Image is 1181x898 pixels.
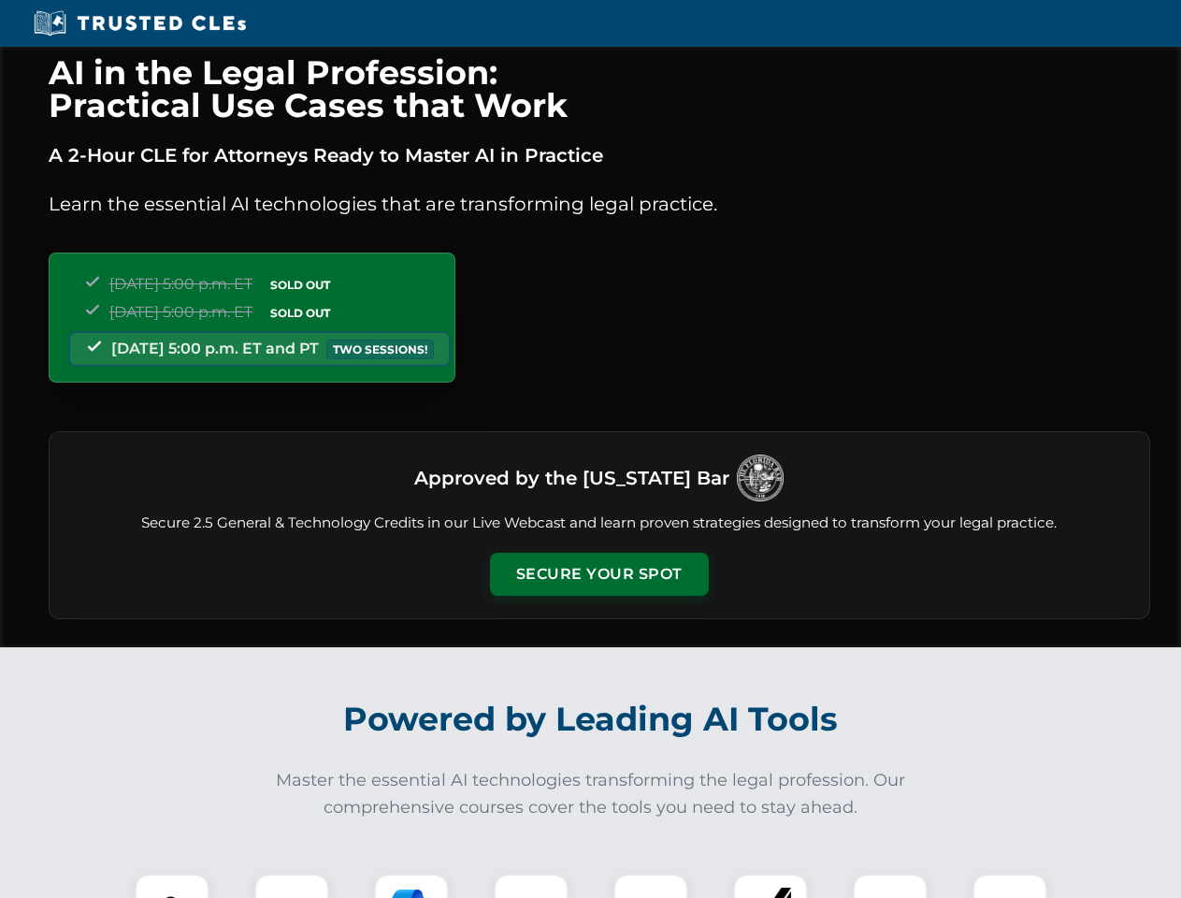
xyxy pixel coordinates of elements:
h2: Powered by Leading AI Tools [73,687,1109,752]
p: Master the essential AI technologies transforming the legal profession. Our comprehensive courses... [264,767,918,821]
p: Secure 2.5 General & Technology Credits in our Live Webcast and learn proven strategies designed ... [72,513,1127,534]
img: Trusted CLEs [28,9,252,37]
span: SOLD OUT [264,303,337,323]
span: SOLD OUT [264,275,337,295]
h1: AI in the Legal Profession: Practical Use Cases that Work [49,56,1150,122]
button: Secure Your Spot [490,553,709,596]
span: [DATE] 5:00 p.m. ET [109,303,252,321]
h3: Approved by the [US_STATE] Bar [414,461,729,495]
img: Logo [737,455,784,501]
span: [DATE] 5:00 p.m. ET [109,275,252,293]
p: Learn the essential AI technologies that are transforming legal practice. [49,189,1150,219]
p: A 2-Hour CLE for Attorneys Ready to Master AI in Practice [49,140,1150,170]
